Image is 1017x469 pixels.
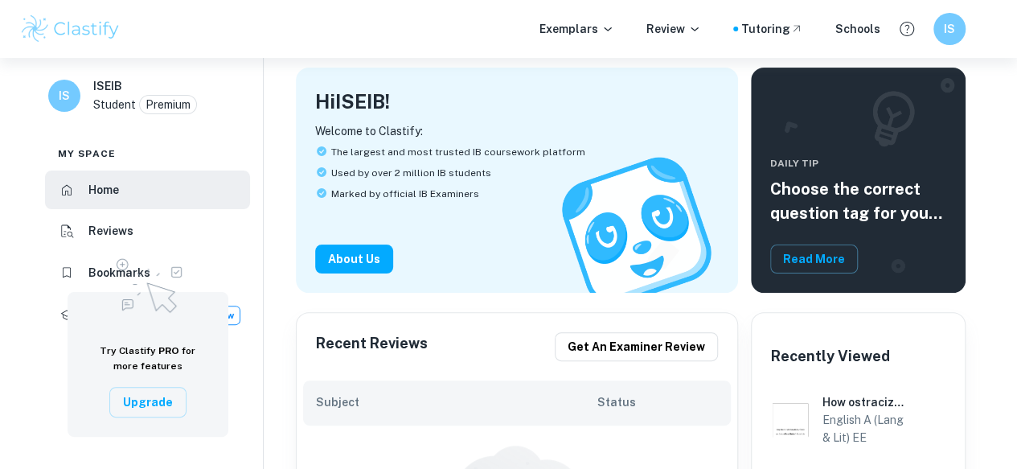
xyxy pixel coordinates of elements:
[770,245,858,274] button: Read More
[19,13,121,45] img: Clastify logo
[88,181,119,199] h6: Home
[58,146,116,161] span: My space
[539,20,614,38] p: Exemplars
[331,187,479,201] span: Marked by official IB Examiners
[835,20,880,38] a: Schools
[316,332,428,361] h6: Recent Reviews
[55,87,74,105] h6: IS
[597,393,718,411] h6: Status
[109,387,187,418] button: Upgrade
[93,77,122,95] h6: ISEIB
[93,96,136,113] p: Student
[88,264,150,282] h6: Bookmarks
[316,393,597,411] h6: Subject
[331,145,585,159] span: The largest and most trusted IB coursework platform
[771,401,810,439] img: English A (Lang & Lit) EE example thumbnail: How ostracization of women is portrayed
[315,87,390,116] h4: Hi ISEIB !
[741,20,803,38] a: Tutoring
[822,411,910,446] h6: English A (Lang & Lit) EE
[765,387,952,453] a: English A (Lang & Lit) EE example thumbnail: How ostracization of women is portrayed How ostraciz...
[315,245,393,274] button: About Us
[45,171,250,209] a: Home
[88,222,133,240] h6: Reviews
[770,156,946,171] span: Daily Tip
[555,332,718,361] button: Get an examiner review
[146,96,191,113] p: Premium
[646,20,701,38] p: Review
[87,344,209,374] h6: Try Clastify for more features
[822,393,910,411] h6: How ostracization of women is portrayed in [PERSON_NAME] [PERSON_NAME] and [PERSON_NAME] The Scar...
[941,20,959,38] h6: IS
[315,122,719,140] p: Welcome to Clastify:
[770,177,946,225] h5: Choose the correct question tag for your coursework
[893,15,921,43] button: Help and Feedback
[771,345,890,368] h6: Recently Viewed
[45,253,250,292] a: Bookmarks
[158,345,179,356] span: PRO
[933,13,966,45] button: IS
[45,212,250,251] a: Reviews
[331,166,491,180] span: Used by over 2 million IB students
[108,249,188,318] img: Upgrade to Pro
